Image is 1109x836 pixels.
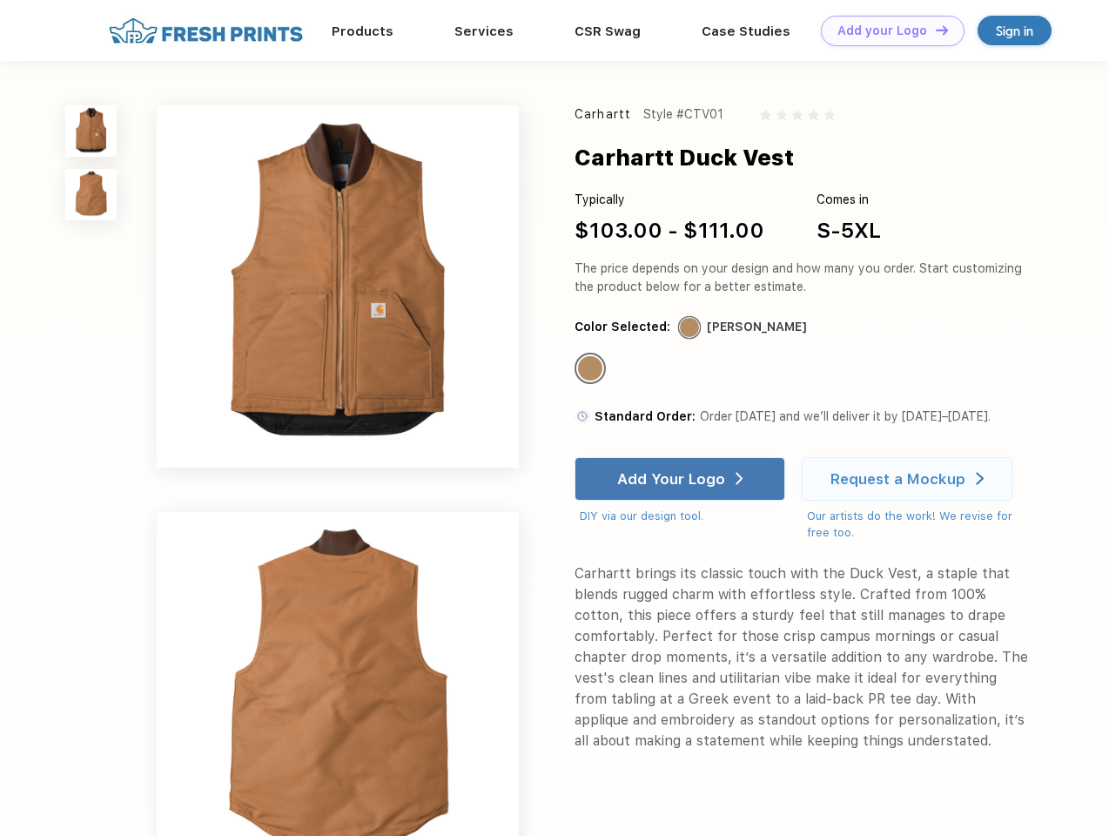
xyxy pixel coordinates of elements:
a: Sign in [978,16,1052,45]
img: gray_star.svg [792,110,803,120]
img: gray_star.svg [760,110,770,120]
div: Carhartt Duck Vest [575,141,794,174]
div: S-5XL [817,215,881,246]
img: DT [936,25,948,35]
span: Order [DATE] and we’ll deliver it by [DATE]–[DATE]. [700,409,991,423]
a: Products [332,24,393,39]
img: gray_star.svg [824,110,835,120]
img: gray_star.svg [808,110,818,120]
div: Color Selected: [575,318,670,336]
img: white arrow [976,472,984,485]
div: Request a Mockup [830,470,965,488]
img: fo%20logo%202.webp [104,16,308,46]
div: [PERSON_NAME] [707,318,807,336]
div: Add Your Logo [617,470,725,488]
div: Style #CTV01 [643,105,723,124]
div: DIY via our design tool. [580,508,785,525]
div: $103.00 - $111.00 [575,215,764,246]
img: white arrow [736,472,743,485]
div: Sign in [996,21,1033,41]
img: gray_star.svg [776,110,787,120]
div: Comes in [817,191,881,209]
div: Add your Logo [837,24,927,38]
img: func=resize&h=100 [65,105,117,157]
div: Typically [575,191,764,209]
img: standard order [575,408,590,424]
div: Carhartt Brown [578,356,602,381]
img: func=resize&h=100 [65,169,117,220]
img: func=resize&h=640 [157,105,519,468]
div: The price depends on your design and how many you order. Start customizing the product below for ... [575,260,1029,296]
span: Standard Order: [595,409,696,423]
div: Our artists do the work! We revise for free too. [807,508,1029,542]
div: Carhartt brings its classic touch with the Duck Vest, a staple that blends rugged charm with effo... [575,563,1029,752]
div: Carhartt [575,105,631,124]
